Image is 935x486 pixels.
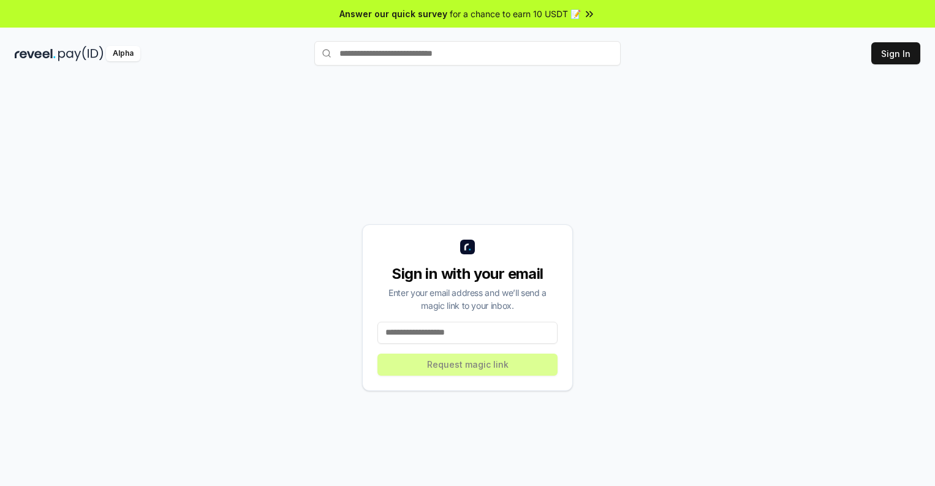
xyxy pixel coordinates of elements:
[377,264,558,284] div: Sign in with your email
[460,240,475,254] img: logo_small
[106,46,140,61] div: Alpha
[15,46,56,61] img: reveel_dark
[377,286,558,312] div: Enter your email address and we’ll send a magic link to your inbox.
[339,7,447,20] span: Answer our quick survey
[450,7,581,20] span: for a chance to earn 10 USDT 📝
[58,46,104,61] img: pay_id
[871,42,920,64] button: Sign In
